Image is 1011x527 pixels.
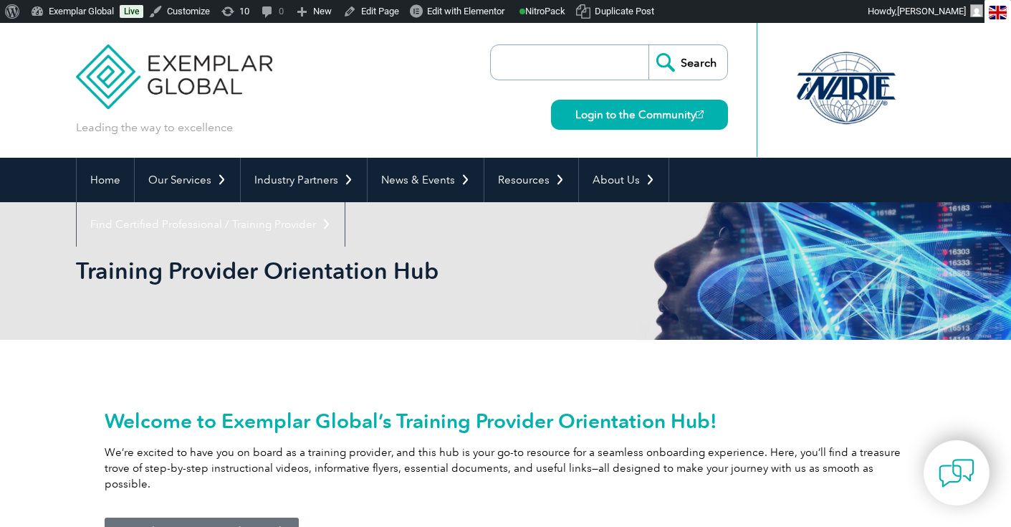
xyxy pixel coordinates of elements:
span: Edit with Elementor [427,6,504,16]
a: Our Services [135,158,240,202]
img: contact-chat.png [939,455,974,491]
h2: Training Provider Orientation Hub [76,260,678,283]
input: Search [648,45,727,80]
a: News & Events [368,158,484,202]
a: About Us [579,158,669,202]
a: Industry Partners [241,158,367,202]
p: Leading the way to excellence [76,120,233,136]
a: Live [120,5,143,18]
p: We’re excited to have you on board as a training provider, and this hub is your go-to resource fo... [105,445,907,492]
img: en [989,6,1007,19]
h2: Welcome to Exemplar Global’s Training Provider Orientation Hub! [105,409,907,432]
img: open_square.png [696,110,704,118]
a: Home [77,158,134,202]
span: [PERSON_NAME] [897,6,966,16]
a: Login to the Community [551,100,728,130]
a: Resources [484,158,578,202]
img: Exemplar Global [76,23,273,109]
a: Find Certified Professional / Training Provider [77,202,345,247]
